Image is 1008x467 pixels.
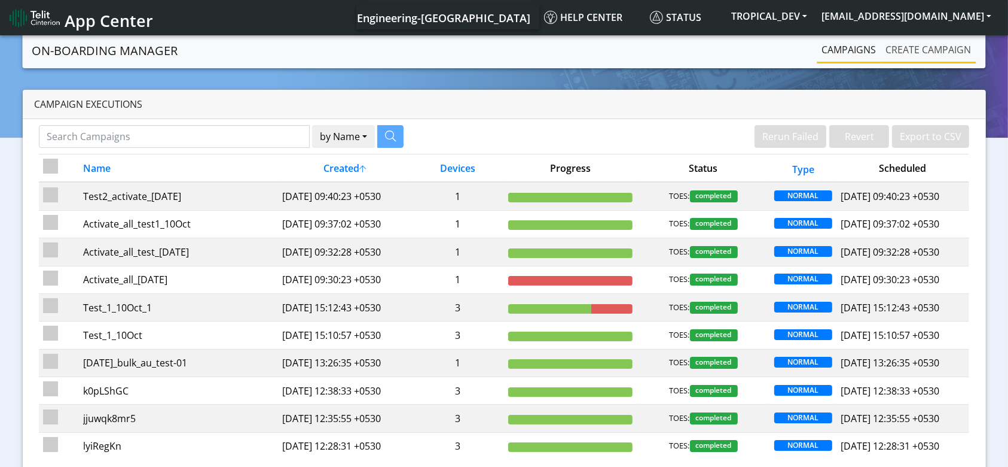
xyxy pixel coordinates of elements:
span: TOES: [670,329,690,341]
span: TOES: [670,440,690,452]
span: [DATE] 12:35:55 +0530 [841,412,939,425]
span: Engineering-[GEOGRAPHIC_DATA] [357,11,530,25]
th: Devices [411,154,504,183]
td: [DATE] 09:30:23 +0530 [278,266,411,293]
td: [DATE] 13:26:35 +0530 [278,349,411,377]
span: NORMAL [774,190,832,201]
span: TOES: [670,357,690,369]
span: TOES: [670,274,690,286]
span: [DATE] 12:38:33 +0530 [841,384,939,398]
th: Status [637,154,769,183]
span: completed [690,440,738,452]
span: [DATE] 09:37:02 +0530 [841,217,939,231]
span: completed [690,246,738,258]
span: completed [690,302,738,314]
img: status.svg [650,11,663,24]
span: [DATE] 15:10:57 +0530 [841,329,939,342]
div: k0pLShGC [83,384,274,398]
div: Test_1_10Oct_1 [83,301,274,315]
div: lyiRegKn [83,439,274,453]
div: Campaign Executions [23,90,986,119]
td: 3 [411,377,504,405]
span: NORMAL [774,413,832,423]
a: Create campaign [881,38,976,62]
div: Activate_all_test_[DATE] [83,245,274,259]
span: NORMAL [774,357,832,368]
span: completed [690,357,738,369]
span: [DATE] 13:26:35 +0530 [841,356,939,369]
td: 3 [411,293,504,321]
td: 1 [411,266,504,293]
span: TOES: [670,246,690,258]
span: NORMAL [774,218,832,229]
span: completed [690,329,738,341]
span: NORMAL [774,302,832,313]
span: [DATE] 15:12:43 +0530 [841,301,939,314]
button: Revert [829,125,889,148]
a: Your current platform instance [356,5,530,29]
span: completed [690,218,738,230]
span: [DATE] 12:28:31 +0530 [841,439,939,453]
td: 1 [411,238,504,266]
span: App Center [65,10,153,32]
input: Search Campaigns [39,125,310,148]
span: NORMAL [774,246,832,257]
img: logo-telit-cinterion-gw-new.png [10,8,60,28]
td: 3 [411,432,504,460]
button: Export to CSV [892,125,969,148]
a: Status [645,5,724,29]
span: completed [690,274,738,286]
span: TOES: [670,413,690,424]
img: knowledge.svg [544,11,557,24]
span: NORMAL [774,385,832,396]
th: Type [770,154,836,183]
span: NORMAL [774,274,832,284]
button: by Name [312,125,375,148]
span: NORMAL [774,440,832,451]
span: TOES: [670,385,690,397]
td: [DATE] 15:10:57 +0530 [278,322,411,349]
div: Test_1_10Oct [83,328,274,342]
a: On-Boarding Manager [32,39,178,63]
span: NORMAL [774,329,832,340]
button: [EMAIL_ADDRESS][DOMAIN_NAME] [814,5,998,27]
span: Status [650,11,701,24]
td: 3 [411,405,504,432]
button: Rerun Failed [755,125,826,148]
td: 3 [411,322,504,349]
td: [DATE] 12:38:33 +0530 [278,377,411,405]
td: 1 [411,182,504,210]
span: TOES: [670,190,690,202]
td: 1 [411,349,504,377]
span: Help center [544,11,622,24]
td: [DATE] 12:35:55 +0530 [278,405,411,432]
span: TOES: [670,302,690,314]
div: [DATE]_bulk_au_test-01 [83,356,274,370]
a: Campaigns [817,38,881,62]
span: [DATE] 09:30:23 +0530 [841,273,939,286]
div: jjuwqk8mr5 [83,411,274,426]
span: completed [690,385,738,397]
button: TROPICAL_DEV [724,5,814,27]
a: App Center [10,5,151,31]
th: Scheduled [836,154,969,183]
div: Activate_all_[DATE] [83,272,274,287]
div: Activate_all_test1_10Oct [83,217,274,231]
a: Help center [539,5,645,29]
span: [DATE] 09:32:28 +0530 [841,245,939,259]
td: 1 [411,210,504,238]
td: [DATE] 09:40:23 +0530 [278,182,411,210]
span: completed [690,413,738,424]
div: Test2_activate_[DATE] [83,189,274,204]
td: [DATE] 09:37:02 +0530 [278,210,411,238]
td: [DATE] 12:28:31 +0530 [278,432,411,460]
span: [DATE] 09:40:23 +0530 [841,190,939,203]
th: Name [78,154,278,183]
td: [DATE] 09:32:28 +0530 [278,238,411,266]
span: TOES: [670,218,690,230]
th: Created [278,154,411,183]
span: completed [690,190,738,202]
th: Progress [504,154,637,183]
td: [DATE] 15:12:43 +0530 [278,293,411,321]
